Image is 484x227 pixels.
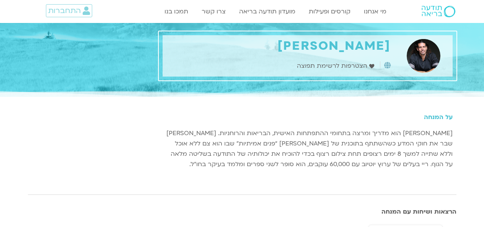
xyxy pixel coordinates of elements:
a: התחברות [46,4,92,17]
span: הצטרפות לרשימת תפוצה [297,61,369,71]
a: מי אנחנו [360,4,390,19]
a: הצטרפות לרשימת תפוצה [297,61,376,71]
img: תזונה נכונה להתפתחות אישית ורוחנית - ריי מאור [398,39,449,73]
span: התחברות [48,7,81,15]
a: קורסים ופעילות [305,4,354,19]
a: מועדון תודעה בריאה [235,4,299,19]
h1: [PERSON_NAME] [166,39,391,53]
h5: על המנחה [163,114,453,121]
h3: הרצאות ושיחות עם המנחה [28,208,456,215]
a: צרו קשר [198,4,230,19]
p: [PERSON_NAME] הוא מדריך ומרצה בתחומי ההתפתחות האישית, הבריאות והרוחניות. [PERSON_NAME] שבר את חוק... [163,128,453,170]
img: תודעה בריאה [422,6,455,17]
a: תמכו בנו [161,4,192,19]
